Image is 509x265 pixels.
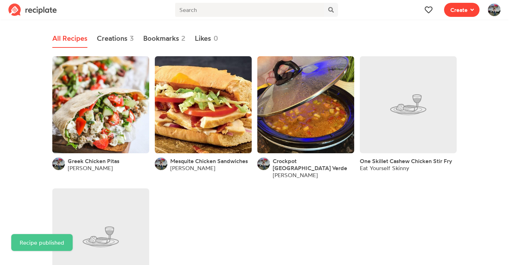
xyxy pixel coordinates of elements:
a: Creations3 [97,30,134,48]
img: Reciplate [8,4,57,16]
button: Create [444,3,480,17]
a: One Skillet Cashew Chicken Stir Fry [360,157,452,164]
div: Recipe published [20,238,64,247]
a: Greek Chicken Pitas [68,157,119,164]
input: Search [175,3,324,17]
div: Eat Yourself Skinny [360,164,452,172]
span: 0 [213,33,218,44]
a: [PERSON_NAME] [273,172,318,179]
a: Bookmarks2 [143,30,186,48]
a: [PERSON_NAME] [68,164,113,172]
img: User's avatar [488,4,501,16]
a: Mesquite Chicken Sandwiches [170,157,248,164]
span: Crockpot [GEOGRAPHIC_DATA] Verde [273,157,347,172]
a: [PERSON_NAME] [170,164,215,172]
img: User's avatar [52,157,65,170]
img: User's avatar [257,157,270,170]
span: 3 [130,33,134,44]
span: Create [450,6,468,14]
a: All Recipes [52,30,87,48]
span: 2 [181,33,185,44]
a: Crockpot [GEOGRAPHIC_DATA] Verde [273,157,354,172]
a: Likes0 [195,30,218,48]
img: User's avatar [155,157,167,170]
